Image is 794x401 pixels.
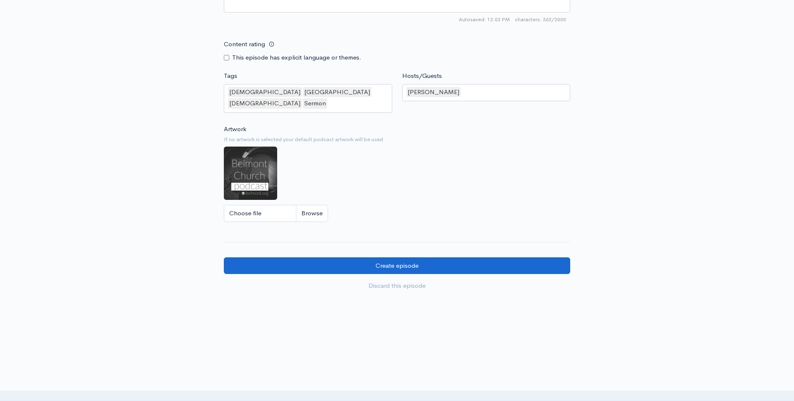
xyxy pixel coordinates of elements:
label: Content rating [224,36,265,53]
a: Discard this episode [224,277,570,294]
input: Create episode [224,257,570,274]
label: Hosts/Guests [402,71,442,81]
label: Tags [224,71,237,81]
label: Artwork [224,125,246,134]
span: 362/2000 [515,16,566,23]
label: This episode has explicit language or themes. [232,53,361,62]
div: [PERSON_NAME] [406,87,461,97]
small: If no artwork is selected your default podcast artwork will be used [224,135,570,144]
div: Sermon [303,98,327,109]
div: [DEMOGRAPHIC_DATA] [228,98,302,109]
div: [GEOGRAPHIC_DATA] [303,87,371,97]
span: Autosaved: 12:02 PM [459,16,510,23]
div: [DEMOGRAPHIC_DATA] [228,87,302,97]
